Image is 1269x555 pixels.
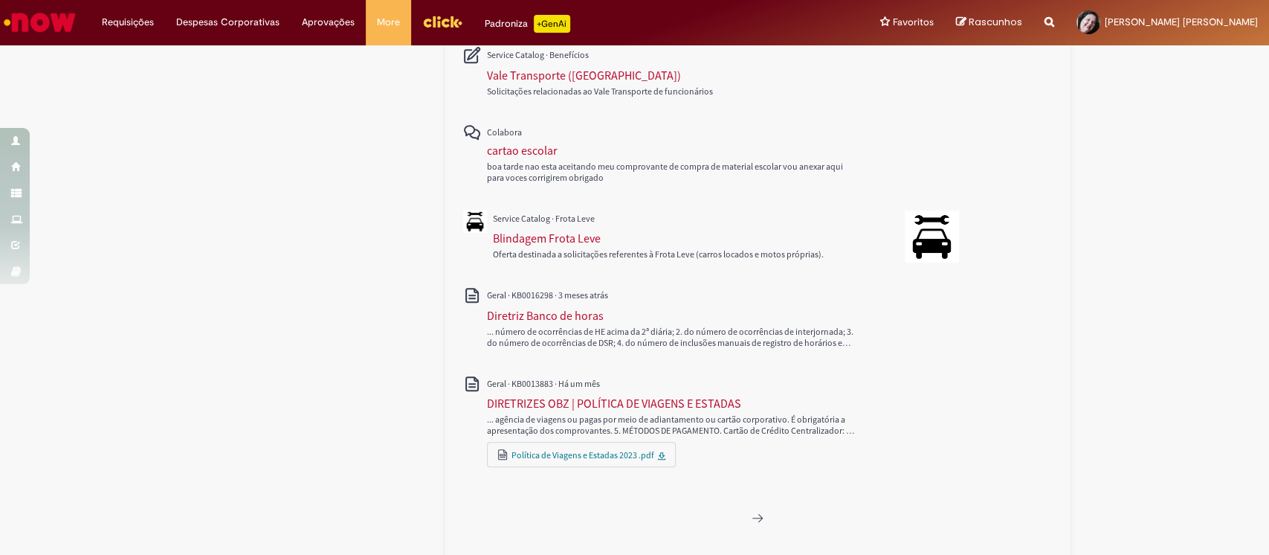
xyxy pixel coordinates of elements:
div: Padroniza [485,15,570,33]
span: [PERSON_NAME] [PERSON_NAME] [1105,16,1258,28]
span: Despesas Corporativas [176,15,280,30]
img: click_logo_yellow_360x200.png [422,10,462,33]
span: Rascunhos [969,15,1022,29]
span: Aprovações [302,15,355,30]
span: Favoritos [893,15,934,30]
span: Requisições [102,15,154,30]
p: +GenAi [534,15,570,33]
a: Rascunhos [956,16,1022,30]
img: ServiceNow [1,7,78,37]
span: More [377,15,400,30]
